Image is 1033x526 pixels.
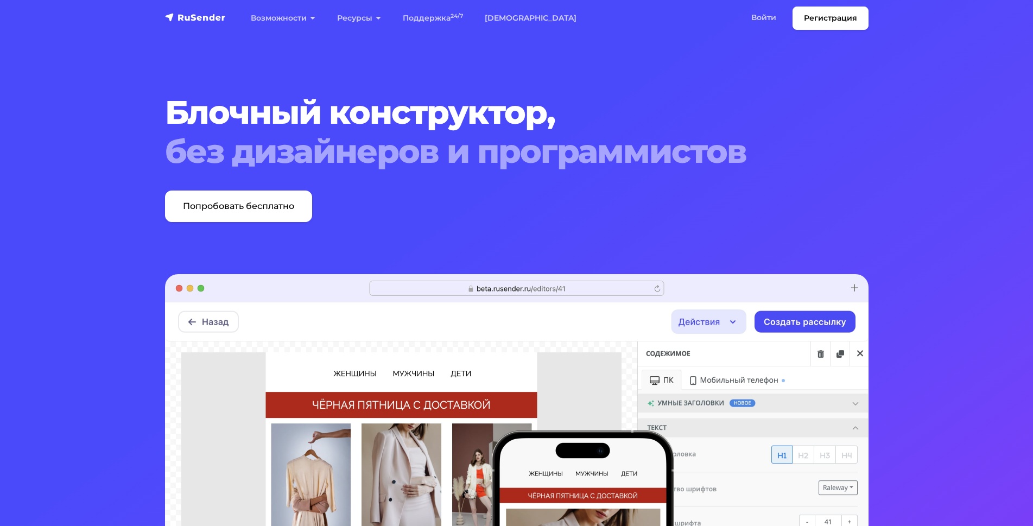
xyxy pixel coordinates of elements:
[740,7,787,29] a: Войти
[165,132,809,171] span: без дизайнеров и программистов
[451,12,463,20] sup: 24/7
[165,12,226,23] img: RuSender
[793,7,869,30] a: Регистрация
[326,7,392,29] a: Ресурсы
[165,93,809,171] h1: Блочный конструктор,
[240,7,326,29] a: Возможности
[392,7,474,29] a: Поддержка24/7
[165,191,312,222] a: Попробовать бесплатно
[474,7,587,29] a: [DEMOGRAPHIC_DATA]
